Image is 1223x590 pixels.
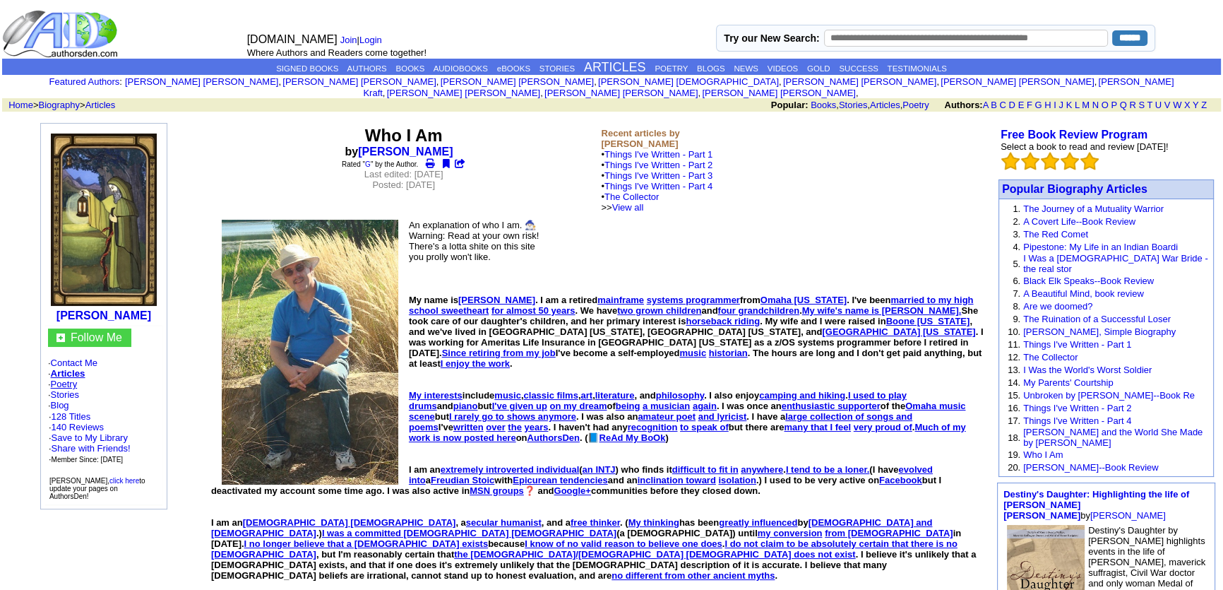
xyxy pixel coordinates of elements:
a: [PERSON_NAME] [PERSON_NAME] [702,88,855,98]
img: bigemptystars.png [1041,152,1059,170]
font: 9. [1013,314,1020,324]
a: extremely introverted individual [441,464,580,475]
font: i [1097,78,1098,86]
a: A Beautiful Mind, book review [1023,288,1144,299]
a: Things I've Written - Part 2 [604,160,712,170]
font: Rated " " by the Author. [342,160,418,168]
a: [DEMOGRAPHIC_DATA] and [DEMOGRAPHIC_DATA] [211,517,932,538]
a: again [693,401,717,411]
font: Popular Biography Articles [1002,183,1147,195]
a: My Parents' Courtship [1023,377,1113,388]
a: Blog [51,400,69,411]
a: AuthorsDen [527,432,579,443]
font: i [597,78,598,86]
a: Facebook [879,475,922,485]
a: [PERSON_NAME] [PERSON_NAME] [783,76,936,87]
font: 4. [1013,242,1020,252]
a: POETRY [655,64,688,73]
a: BOOKS [396,64,425,73]
a: isolation [718,475,756,485]
font: i [858,90,859,98]
img: 78398.JPG [222,220,398,485]
font: Who I Am [365,126,443,145]
font: 14. [1008,377,1020,388]
a: married to my high school sweetheart [409,295,974,316]
a: Stories [51,389,79,400]
a: [PERSON_NAME] [1090,510,1166,521]
a: G [365,160,371,168]
a: L [1075,100,1080,110]
a: Who I Am [1023,449,1063,460]
a: O [1102,100,1109,110]
a: Stories [839,100,867,110]
a: Things I've Written - Part 2 [1023,403,1131,413]
a: Y [1193,100,1198,110]
a: SIGNED BOOKS [276,64,338,73]
a: into [409,475,426,485]
a: greatly influenced [719,517,797,528]
a: art [580,390,592,401]
img: 112038.jpg [51,134,157,306]
font: i [281,78,282,86]
font: Member Since: [DATE] [52,456,124,464]
a: Things I've Written - Part 1 [604,149,712,160]
a: drums [409,401,437,411]
a: I [1054,100,1056,110]
a: for almost 50 years [491,305,575,316]
a: inclination toward [638,475,716,485]
img: bigemptystars.png [1001,152,1020,170]
a: Boone [US_STATE] [886,316,970,326]
a: [PERSON_NAME] [PERSON_NAME] [282,76,436,87]
a: Follow Me [71,331,122,343]
a: Things I've Written - Part 4 [1023,415,1131,426]
a: X [1184,100,1191,110]
a: 128 Titles [52,411,91,422]
a: from [DEMOGRAPHIC_DATA] [825,528,953,538]
a: The Collector [604,191,659,202]
a: G [1034,100,1042,110]
font: Where Authors and Readers come together! [247,47,426,58]
font: , , , [771,100,1219,110]
a: Poetry [51,379,78,389]
a: D [1008,100,1015,110]
span: I am an , a , and a . ( has been by .) (a [DEMOGRAPHIC_DATA]) until in [DATE]. because . , but I'... [211,517,976,581]
a: [PERSON_NAME], Simple Biography [1023,326,1176,337]
a: Much of my work is now posted here [409,422,966,443]
a: anywhere [741,464,783,475]
a: two grown children [617,305,701,316]
a: mainframe [597,295,644,305]
b: by [345,146,463,158]
a: B [991,100,997,110]
a: historian [709,348,748,358]
a: Things I've Written - Part 1 [1023,339,1131,350]
a: [PERSON_NAME] [PERSON_NAME] [125,76,278,87]
a: Things I've Written - Part 3 [604,170,712,181]
a: Articles [85,100,116,110]
a: P [1111,100,1116,110]
span: , , and . I also enjoy . and but of . I was once an of the but . I was also an . I have a I've . ... [409,390,966,443]
a: The Red Comet [1023,229,1088,240]
img: gc.jpg [56,334,65,342]
img: bigemptystars.png [1021,152,1039,170]
a: many that I feel [784,422,851,432]
a: I've given up [492,401,547,411]
font: • [601,149,712,213]
a: over [486,422,505,432]
a: written [453,422,484,432]
a: SUCCESS [839,64,878,73]
b: Free Book Review Program [1001,129,1147,141]
a: [PERSON_NAME] [56,309,151,321]
span: I am an ( ) who finds it . (I have a with and an .) I used to be very active on but I deactivated... [211,464,941,496]
a: MSN groups [470,485,524,496]
font: 20. [1008,462,1020,473]
font: i [782,78,783,86]
a: music [494,390,521,401]
font: i [543,90,544,98]
font: | [340,35,387,45]
a: Google+ [554,485,590,496]
font: • >> [601,191,659,213]
a: evolved [898,464,932,475]
font: · · [49,411,131,464]
font: 5. [1013,259,1020,269]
